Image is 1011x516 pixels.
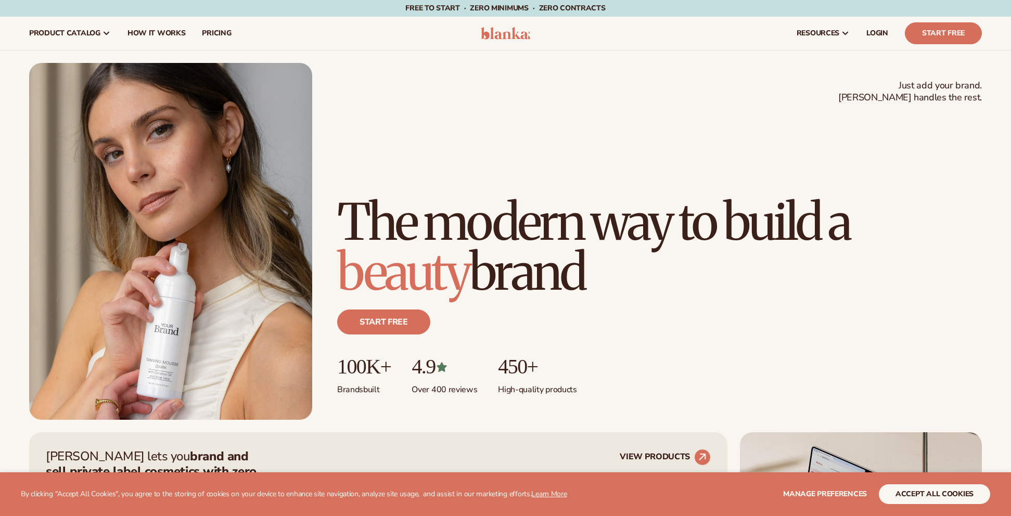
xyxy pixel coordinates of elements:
span: Just add your brand. [PERSON_NAME] handles the rest. [838,80,982,104]
p: Over 400 reviews [412,378,477,395]
a: Start free [337,309,430,334]
a: How It Works [119,17,194,50]
h1: The modern way to build a brand [337,197,982,297]
span: How It Works [127,29,186,37]
p: High-quality products [498,378,577,395]
p: [PERSON_NAME] lets you —zero inventory, zero upfront costs, and we handle fulfillment for you. [46,449,270,509]
a: Start Free [905,22,982,44]
a: product catalog [21,17,119,50]
span: resources [797,29,839,37]
a: VIEW PRODUCTS [620,449,711,466]
a: resources [788,17,858,50]
strong: brand and sell private label cosmetics with zero hassle [46,448,257,495]
span: LOGIN [866,29,888,37]
span: product catalog [29,29,100,37]
a: pricing [194,17,239,50]
span: Free to start · ZERO minimums · ZERO contracts [405,3,605,13]
a: LOGIN [858,17,897,50]
p: 4.9 [412,355,477,378]
button: Manage preferences [783,484,867,504]
button: accept all cookies [879,484,990,504]
p: 100K+ [337,355,391,378]
p: By clicking "Accept All Cookies", you agree to the storing of cookies on your device to enhance s... [21,490,567,499]
img: Female holding tanning mousse. [29,63,312,420]
img: logo [481,27,530,40]
span: pricing [202,29,231,37]
a: Learn More [531,489,567,499]
span: beauty [337,241,469,303]
span: Manage preferences [783,489,867,499]
p: 450+ [498,355,577,378]
p: Brands built [337,378,391,395]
